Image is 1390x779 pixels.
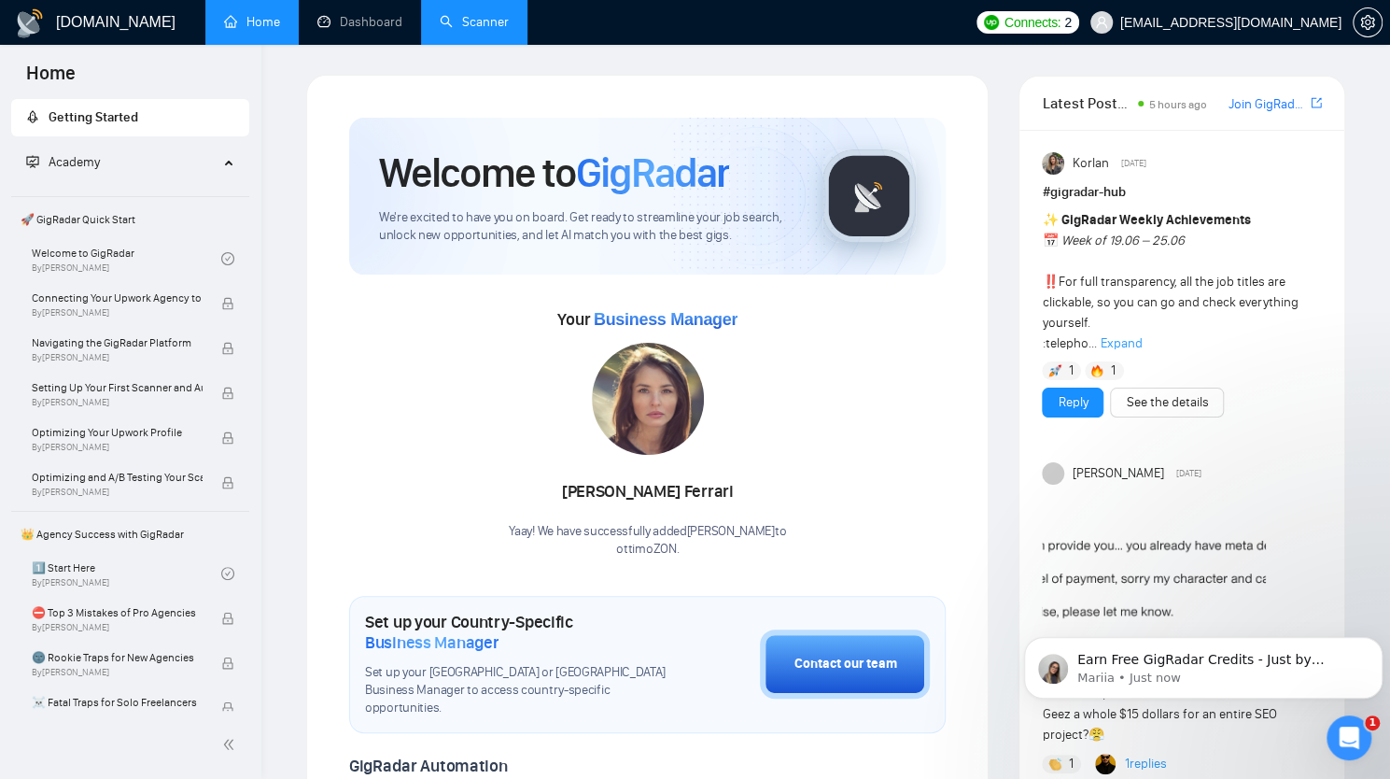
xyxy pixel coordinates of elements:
img: logo [15,8,45,38]
img: Haseeb [1095,754,1116,774]
span: 2 [1064,12,1072,33]
div: Contact our team [793,654,896,674]
span: [DATE] [1176,465,1201,482]
span: By [PERSON_NAME] [32,667,203,678]
span: ⛔ Top 3 Mistakes of Pro Agencies [32,603,203,622]
img: gigradar-logo.png [822,149,916,243]
p: ottimoZON . [509,541,786,559]
span: ‼️ [1042,274,1058,290]
span: lock [221,701,234,715]
a: setting [1353,15,1383,30]
span: lock [221,432,234,445]
button: setting [1353,7,1383,37]
span: By [PERSON_NAME] [32,487,203,498]
span: 😤 [1088,727,1103,743]
iframe: Intercom live chat [1327,715,1371,760]
span: lock [221,657,234,670]
a: Reply [1058,392,1088,413]
img: upwork-logo.png [984,15,999,30]
span: By [PERSON_NAME] [32,307,203,319]
img: F09A8UU1U58-Screenshot(595).png [1042,492,1266,642]
span: GigRadar [576,148,729,198]
span: [PERSON_NAME] [1073,463,1164,484]
span: double-left [222,735,241,754]
span: Expand [1100,335,1142,351]
span: By [PERSON_NAME] [32,352,203,363]
span: check-circle [221,252,234,265]
span: lock [221,342,234,355]
a: homeHome [224,14,280,30]
a: searchScanner [440,14,509,30]
a: See the details [1126,392,1208,413]
span: ✨ [1042,212,1058,228]
span: check-circle [221,567,234,580]
span: 1 [1365,715,1380,730]
li: Getting Started [11,99,249,136]
a: 1replies [1125,755,1167,773]
span: Connecting Your Upwork Agency to GigRadar [32,289,203,307]
span: 🌚 Rookie Traps for New Agencies [32,648,203,667]
button: See the details [1110,388,1224,418]
span: user [1095,16,1108,29]
span: lock [221,612,234,625]
img: Korlan [1042,152,1064,175]
span: 🚀 GigRadar Quick Start [13,201,247,238]
img: 👏 [1048,758,1061,771]
span: Latest Posts from the GigRadar Community [1042,92,1132,115]
span: Business Manager [594,310,737,329]
span: 1 [1069,361,1074,380]
span: Your [557,309,737,330]
a: export [1311,94,1322,112]
span: ☠️ Fatal Traps for Solo Freelancers [32,693,203,712]
span: Connects: [1004,12,1060,33]
strong: GigRadar Weekly Achievements [1060,212,1250,228]
span: 1 [1069,755,1074,773]
img: 🔥 [1090,364,1103,377]
span: Korlan [1073,153,1109,174]
span: lock [221,297,234,310]
span: fund-projection-screen [26,155,39,168]
span: Business Manager [365,632,498,653]
span: Setting Up Your First Scanner and Auto-Bidder [32,378,203,397]
span: Optimizing and A/B Testing Your Scanner for Better Results [32,468,203,487]
span: 5 hours ago [1149,98,1207,111]
span: By [PERSON_NAME] [32,622,203,633]
span: Getting Started [49,109,138,125]
span: 1 [1111,361,1116,380]
span: Home [11,60,91,99]
span: Academy [49,154,100,170]
a: 1️⃣ Start HereBy[PERSON_NAME] [32,553,221,594]
span: By [PERSON_NAME] [32,397,203,408]
span: rocket [26,110,39,123]
span: 📅 [1042,233,1058,248]
span: lock [221,476,234,489]
span: 👑 Agency Success with GigRadar [13,516,247,553]
img: 🚀 [1048,364,1061,377]
iframe: Intercom notifications message [1017,598,1390,729]
div: [PERSON_NAME] Ferrari [509,476,786,508]
a: Join GigRadar Slack Community [1229,94,1307,115]
span: Navigating the GigRadar Platform [32,333,203,352]
em: Week of 19.06 – 25.06 [1060,233,1184,248]
div: Yaay! We have successfully added [PERSON_NAME] to [509,523,786,559]
span: For full transparency, all the job titles are clickable, so you can go and check everything yours... [1042,212,1298,351]
span: Set up your [GEOGRAPHIC_DATA] or [GEOGRAPHIC_DATA] Business Manager to access country-specific op... [365,664,667,717]
span: lock [221,387,234,400]
span: export [1311,95,1322,110]
a: Welcome to GigRadarBy[PERSON_NAME] [32,238,221,279]
span: By [PERSON_NAME] [32,442,203,453]
button: Reply [1042,388,1103,418]
h1: # gigradar-hub [1042,182,1322,203]
span: Academy [26,154,100,170]
span: Optimizing Your Upwork Profile [32,423,203,442]
a: dashboardDashboard [317,14,402,30]
span: [DATE] [1121,155,1146,172]
button: Contact our team [760,630,930,699]
h1: Set up your Country-Specific [365,612,667,653]
h1: Welcome to [379,148,729,198]
span: setting [1354,15,1382,30]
